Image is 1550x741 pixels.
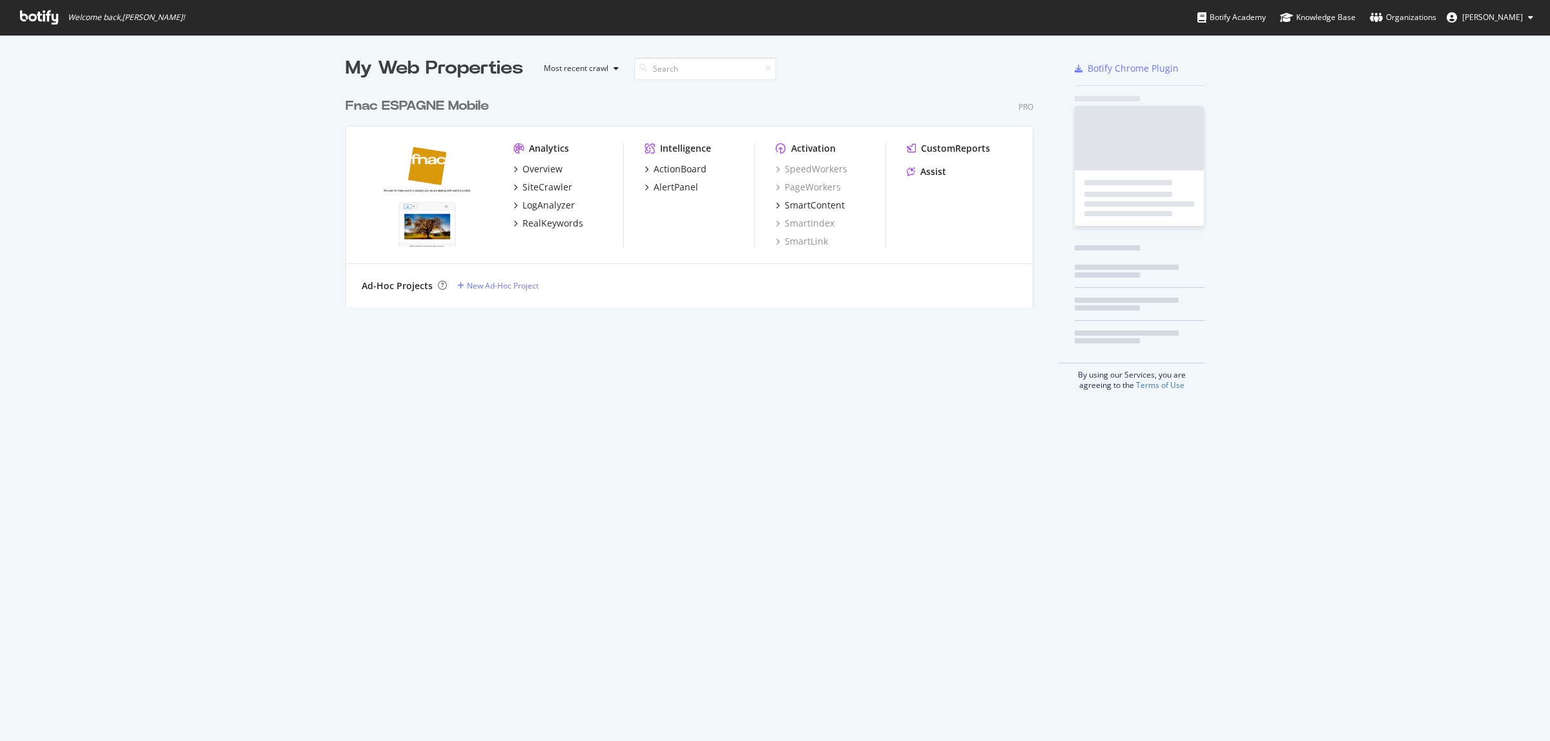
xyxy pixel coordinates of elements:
a: SiteCrawler [513,181,572,194]
div: Most recent crawl [544,65,608,72]
div: AlertPanel [654,181,698,194]
a: Terms of Use [1136,380,1184,391]
div: Pro [1018,101,1033,112]
div: Botify Chrome Plugin [1088,62,1179,75]
div: Ad-Hoc Projects [362,279,433,292]
span: Welcome back, [PERSON_NAME] ! [68,12,185,23]
input: Search [634,57,776,80]
div: Activation [791,142,836,155]
a: Botify Chrome Plugin [1075,62,1179,75]
div: CustomReports [921,142,990,155]
a: Assist [907,165,946,178]
div: Organizations [1370,11,1436,24]
div: Knowledge Base [1280,11,1356,24]
span: leticia Albares [1462,12,1523,23]
img: fnac.es [362,142,493,247]
div: ActionBoard [654,163,707,176]
a: ActionBoard [645,163,707,176]
div: Intelligence [660,142,711,155]
button: [PERSON_NAME] [1436,7,1544,28]
div: New Ad-Hoc Project [467,280,539,291]
div: By using our Services, you are agreeing to the [1059,363,1204,391]
div: SiteCrawler [522,181,572,194]
a: New Ad-Hoc Project [457,280,539,291]
div: Overview [522,163,563,176]
button: Most recent crawl [533,58,624,79]
a: SpeedWorkers [776,163,847,176]
div: grid [346,81,1044,307]
a: SmartLink [776,235,828,248]
div: RealKeywords [522,217,583,230]
div: Botify Academy [1197,11,1266,24]
a: AlertPanel [645,181,698,194]
div: SmartContent [785,199,845,212]
a: RealKeywords [513,217,583,230]
div: My Web Properties [346,56,523,81]
a: CustomReports [907,142,990,155]
a: Fnac ESPAGNE Mobile [346,97,494,116]
a: SmartContent [776,199,845,212]
a: LogAnalyzer [513,199,575,212]
a: SmartIndex [776,217,834,230]
a: PageWorkers [776,181,841,194]
div: LogAnalyzer [522,199,575,212]
div: Assist [920,165,946,178]
div: Analytics [529,142,569,155]
div: Fnac ESPAGNE Mobile [346,97,489,116]
a: Overview [513,163,563,176]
